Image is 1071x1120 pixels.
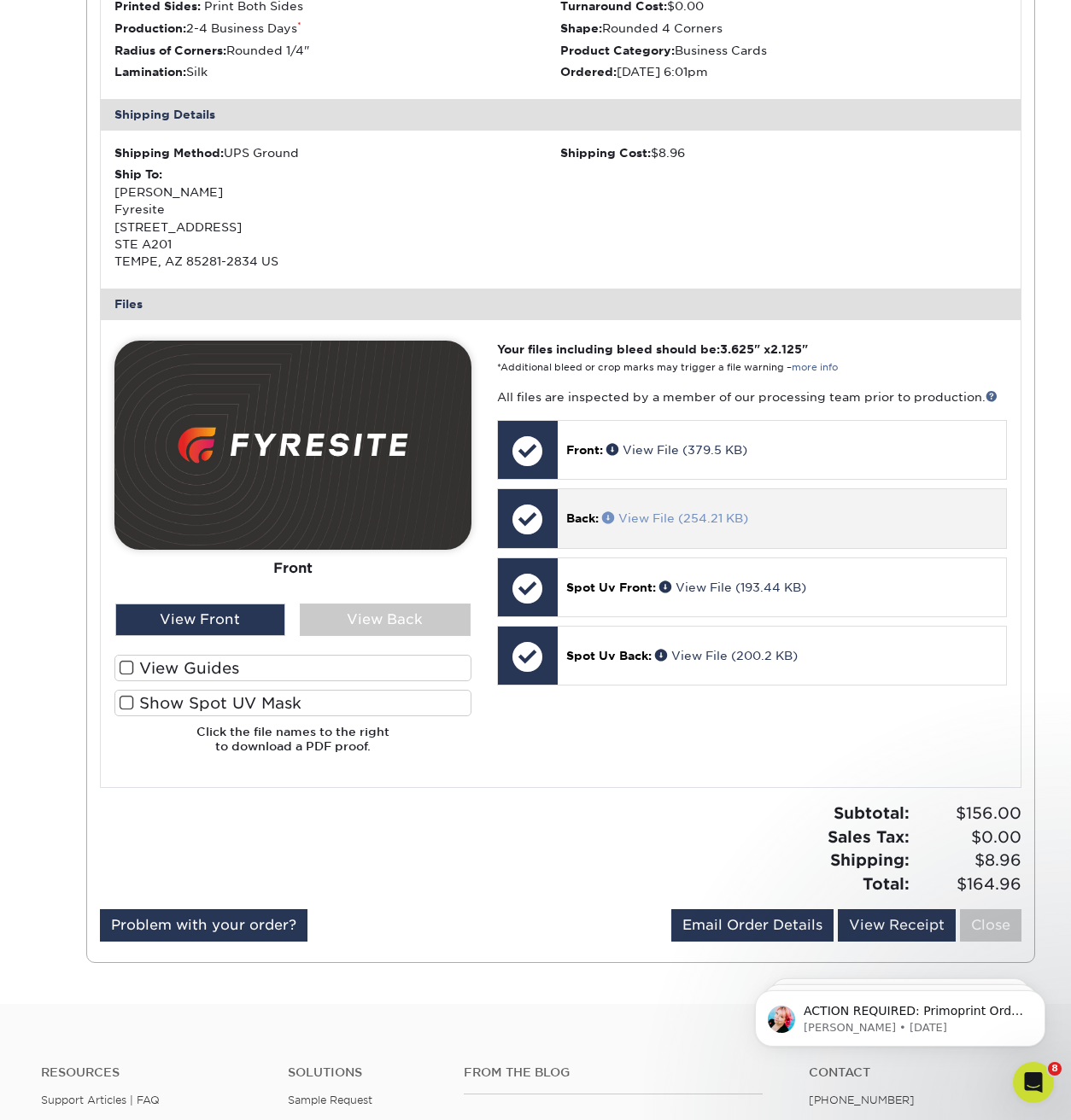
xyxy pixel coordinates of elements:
span: 8 [1048,1062,1062,1076]
span: Back: [566,511,599,525]
span: $164.96 [915,872,1021,896]
strong: Shipping Cost: [560,146,651,160]
div: View Back [300,604,471,636]
strong: Sales Tax: [828,827,910,846]
div: UPS Ground [114,144,561,161]
strong: Product Category: [560,44,675,57]
a: View File (379.5 KB) [606,443,747,457]
li: Silk [114,63,561,80]
strong: Ship To: [114,167,162,181]
div: Front [114,549,471,586]
a: View File (200.2 KB) [655,649,798,662]
div: Files [101,289,1021,319]
div: View Front [115,604,286,636]
span: 2.125 [770,342,802,356]
li: Rounded 4 Corners [560,20,1007,37]
span: ACTION REQUIRED: Primoprint Order 2085-22291-35321 Thank you for placing your print order with Pr... [74,50,294,369]
a: View Receipt [838,909,956,942]
h4: From the Blog [464,1065,763,1080]
li: 2-4 Business Days [114,20,561,37]
li: Rounded 1/4" [114,42,561,59]
h6: Click the file names to the right to download a PDF proof. [114,725,471,767]
span: Front: [566,443,603,457]
a: View File (254.21 KB) [602,511,748,525]
strong: Radius of Corners: [114,44,226,57]
span: Spot Uv Back: [566,649,652,662]
a: Sample Request [288,1094,372,1106]
iframe: Intercom live chat [1013,1062,1054,1103]
li: Business Cards [560,42,1007,59]
li: [DATE] 6:01pm [560,63,1007,80]
strong: Production: [114,21,186,35]
div: [PERSON_NAME] Fyresite [STREET_ADDRESS] STE A201 TEMPE, AZ 85281-2834 US [114,166,561,270]
div: Shipping Details [101,99,1021,130]
strong: Lamination: [114,65,186,79]
h4: Resources [41,1065,262,1080]
a: Problem with your order? [100,909,307,942]
small: *Additional bleed or crop marks may trigger a file warning – [497,362,838,373]
iframe: Intercom notifications message [729,954,1071,1074]
span: $156.00 [915,802,1021,825]
span: Spot Uv Front: [566,580,656,594]
strong: Shipping: [830,850,910,869]
label: Show Spot UV Mask [114,690,471,716]
span: 3.625 [720,342,754,356]
strong: Shipping Method: [114,146,224,160]
strong: Total: [863,874,910,893]
a: View File (193.44 KB) [659,580,806,594]
span: $0.00 [915,825,1021,849]
p: Message from Jenny, sent 267w ago [74,66,295,81]
strong: Shape: [560,21,602,35]
label: View Guides [114,655,471,681]
a: [PHONE_NUMBER] [809,1094,915,1106]
span: $8.96 [915,849,1021,872]
strong: Your files including bleed should be: " x " [497,342,808,356]
a: more info [792,362,838,373]
strong: Ordered: [560,65,617,79]
p: All files are inspected by a member of our processing team prior to production. [497,388,1007,405]
h4: Solutions [288,1065,438,1080]
div: $8.96 [560,144,1007,161]
a: Email Order Details [671,909,834,942]
strong: Subtotal: [834,803,910,822]
a: Close [960,909,1021,942]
